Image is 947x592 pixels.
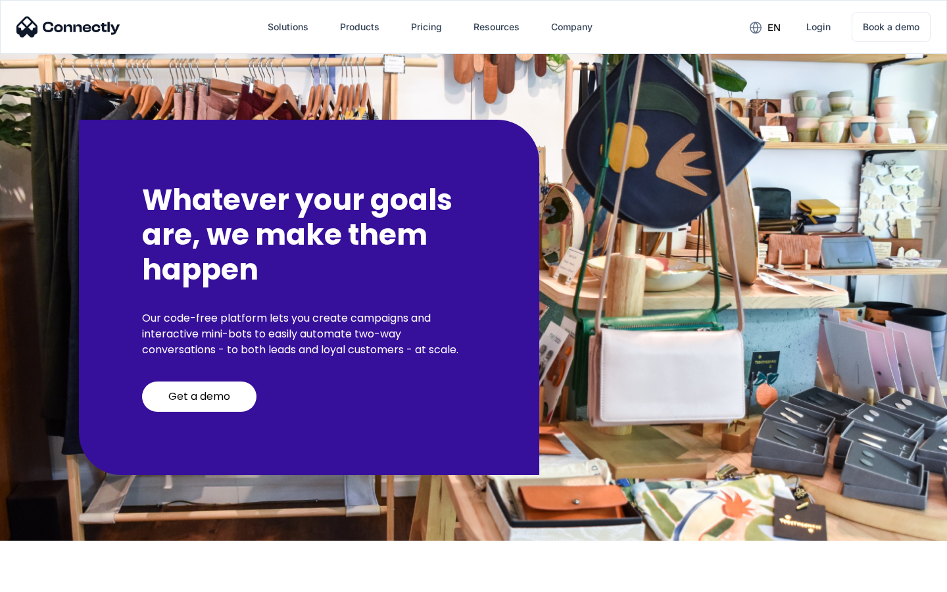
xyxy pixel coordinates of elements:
[26,569,79,587] ul: Language list
[268,18,308,36] div: Solutions
[340,18,379,36] div: Products
[411,18,442,36] div: Pricing
[142,382,256,412] a: Get a demo
[796,11,841,43] a: Login
[806,18,831,36] div: Login
[852,12,931,42] a: Book a demo
[168,390,230,403] div: Get a demo
[13,569,79,587] aside: Language selected: English
[767,18,781,37] div: en
[142,310,476,358] p: Our code-free platform lets you create campaigns and interactive mini-bots to easily automate two...
[16,16,120,37] img: Connectly Logo
[142,183,476,287] h2: Whatever your goals are, we make them happen
[551,18,593,36] div: Company
[473,18,520,36] div: Resources
[401,11,452,43] a: Pricing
